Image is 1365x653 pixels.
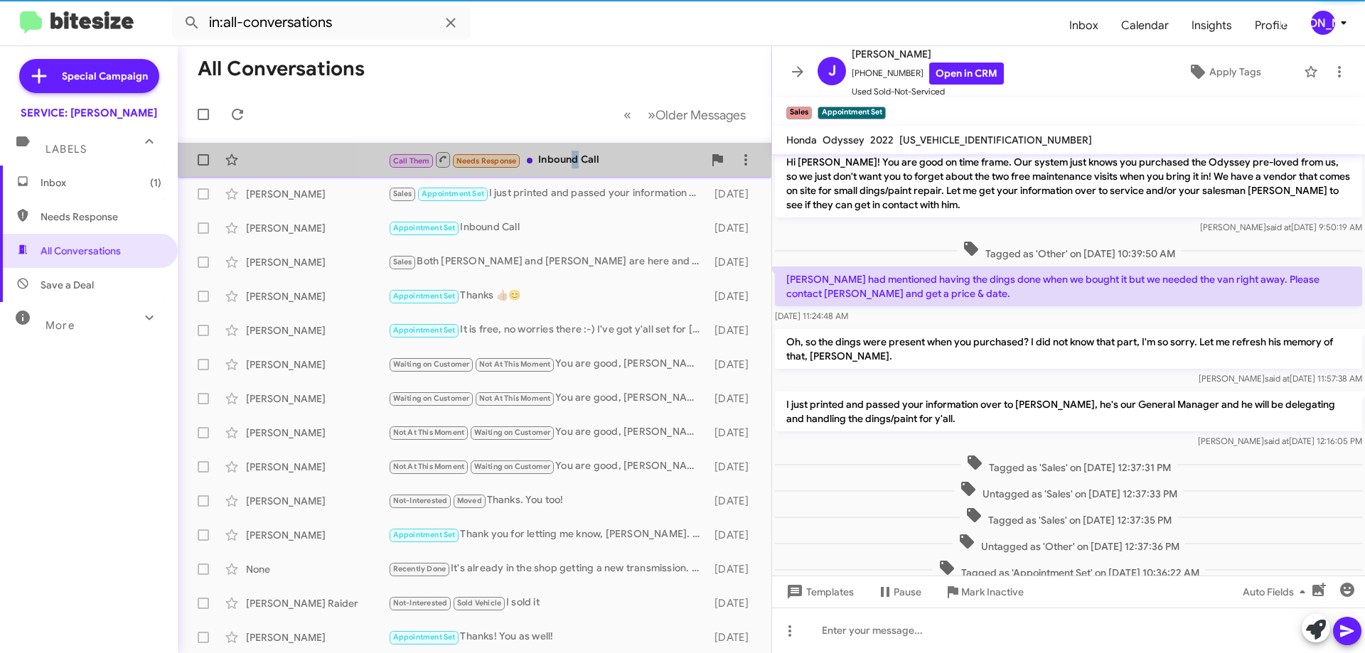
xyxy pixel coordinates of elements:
span: Auto Fields [1243,579,1311,605]
span: Appointment Set [422,189,484,198]
button: Mark Inactive [933,579,1035,605]
span: Sales [393,257,412,266]
button: Apply Tags [1151,59,1297,85]
div: [PERSON_NAME] [246,494,388,508]
input: Search [172,6,471,40]
span: said at [1265,373,1290,384]
span: Moved [457,496,482,505]
span: Tagged as 'Sales' on [DATE] 12:37:35 PM [960,507,1177,527]
span: Labels [45,143,87,156]
span: Untagged as 'Other' on [DATE] 12:37:36 PM [953,533,1185,554]
a: Inbox [1058,5,1110,46]
span: said at [1266,222,1291,232]
div: [PERSON_NAME] [246,460,388,474]
div: [DATE] [707,426,760,440]
span: Not-Interested [393,598,448,608]
div: [PERSON_NAME] [246,187,388,201]
span: Waiting on Customer [474,462,551,471]
span: Insights [1180,5,1243,46]
span: Appointment Set [393,325,456,335]
span: All Conversations [41,244,121,258]
span: Templates [783,579,854,605]
div: [PERSON_NAME] [246,528,388,542]
span: Apply Tags [1209,59,1261,85]
span: Sold Vehicle [457,598,501,608]
span: Not At This Moment [479,394,551,403]
button: Templates [772,579,865,605]
span: said at [1264,436,1289,446]
small: Appointment Set [818,107,885,119]
button: Pause [865,579,933,605]
span: Tagged as 'Appointment Set' on [DATE] 10:36:22 AM [933,559,1205,580]
span: J [828,60,836,82]
div: [PERSON_NAME] [246,357,388,372]
div: You are good, [PERSON_NAME]. Just whenever you are ready, let us know. Have a wonderful rest of y... [388,458,707,475]
span: Appointment Set [393,530,456,539]
div: [PERSON_NAME] Raider [246,596,388,610]
a: Profile [1243,5,1299,46]
span: Sales [393,189,412,198]
div: [DATE] [707,323,760,338]
div: [DATE] [707,221,760,235]
div: [DATE] [707,255,760,269]
span: « [623,106,631,124]
span: [PERSON_NAME] [852,45,1004,63]
span: Used Sold-Not-Serviced [852,85,1004,99]
div: I just printed and passed your information over to [PERSON_NAME], he's our General Manager and he... [388,185,707,202]
div: Thanks. You too! [388,492,707,509]
span: [DATE] 11:24:48 AM [775,311,848,321]
span: Inbox [41,176,161,190]
button: [PERSON_NAME] [1299,11,1349,35]
button: Next [639,100,754,129]
div: Thanks 👍🏼😊 [388,288,707,304]
div: Inbound Call [388,220,707,236]
span: Not At This Moment [393,428,465,437]
div: [PERSON_NAME] [246,255,388,269]
p: Oh, so the dings were present when you purchased? I did not know that part, I'm so sorry. Let me ... [775,329,1362,369]
span: Waiting on Customer [474,428,551,437]
span: [US_VEHICLE_IDENTIFICATION_NUMBER] [899,134,1092,146]
span: Odyssey [823,134,864,146]
div: [PERSON_NAME] [246,289,388,303]
span: Not-Interested [393,496,448,505]
div: [DATE] [707,392,760,406]
div: [DATE] [707,460,760,474]
p: I just printed and passed your information over to [PERSON_NAME], he's our General Manager and he... [775,392,1362,431]
div: [PERSON_NAME] [246,323,388,338]
h1: All Conversations [198,58,365,80]
div: You are good, [PERSON_NAME]. Just let us know when you are ready. We do stay about a week schedul... [388,424,707,441]
div: [PERSON_NAME] [246,392,388,406]
span: 2022 [870,134,894,146]
div: [DATE] [707,562,760,576]
span: Tagged as 'Other' on [DATE] 10:39:50 AM [957,240,1181,261]
div: [PERSON_NAME] [246,426,388,440]
nav: Page navigation example [616,100,754,129]
div: None [246,562,388,576]
p: Hi [PERSON_NAME]! You are good on time frame. Our system just knows you purchased the Odyssey pre... [775,149,1362,217]
span: Not At This Moment [479,360,551,369]
span: Recently Done [393,564,446,573]
div: [DATE] [707,357,760,372]
div: You are good, [PERSON_NAME]. Just let us know if there is anything we can do for you. Have a wond... [388,356,707,372]
a: Special Campaign [19,59,159,93]
span: (1) [150,176,161,190]
span: » [648,106,655,124]
span: Appointment Set [393,632,456,642]
span: Needs Response [456,156,517,166]
div: Thanks! You as well! [388,629,707,645]
span: Appointment Set [393,223,456,232]
div: It is free, no worries there :-) I've got y'all set for [DATE], at 11:30 for that first of two fr... [388,322,707,338]
span: Untagged as 'Sales' on [DATE] 12:37:33 PM [954,480,1183,501]
span: Waiting on Customer [393,394,470,403]
div: [DATE] [707,187,760,201]
div: I sold it [388,595,707,611]
div: Both [PERSON_NAME] and [PERSON_NAME] are here and were in the same office when I brought them the... [388,254,707,270]
div: [DATE] [707,289,760,303]
span: [PHONE_NUMBER] [852,63,1004,85]
span: Tagged as 'Sales' on [DATE] 12:37:31 PM [960,454,1177,475]
a: Calendar [1110,5,1180,46]
div: [DATE] [707,596,760,610]
div: [DATE] [707,630,760,644]
span: Honda [786,134,817,146]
